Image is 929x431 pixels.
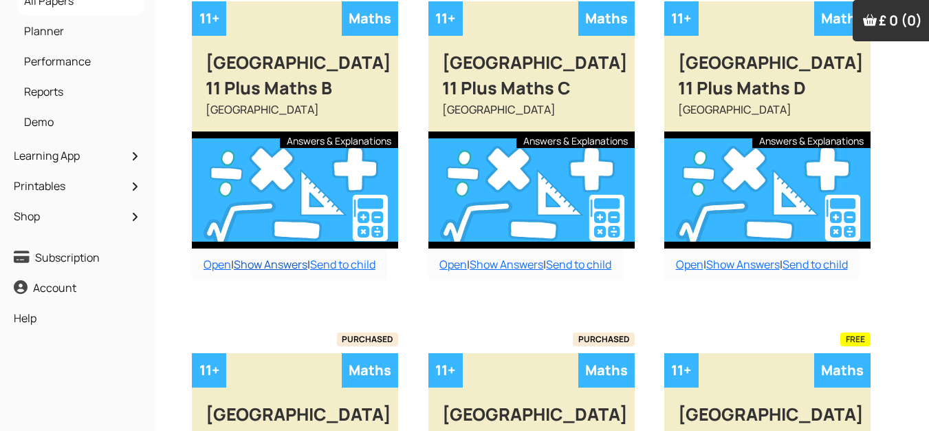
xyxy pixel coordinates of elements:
[310,257,375,272] a: Send to child
[664,101,871,132] div: [GEOGRAPHIC_DATA]
[578,353,635,388] div: Maths
[664,1,699,36] div: 11+
[192,101,398,132] div: [GEOGRAPHIC_DATA]
[470,257,543,272] a: Show Answers
[342,353,398,388] div: Maths
[21,110,141,134] a: Demo
[664,249,859,280] div: | |
[10,174,144,198] a: Printables
[234,257,307,272] a: Show Answers
[863,13,877,27] img: Your items in the shopping basket
[21,19,141,43] a: Planner
[10,246,144,269] a: Subscription
[676,257,703,272] a: Open
[192,1,226,36] div: 11+
[439,257,467,272] a: Open
[546,257,611,272] a: Send to child
[204,257,231,272] a: Open
[664,36,871,101] div: [GEOGRAPHIC_DATA] 11 Plus Maths D
[783,257,848,272] a: Send to child
[428,1,463,36] div: 11+
[337,333,399,346] span: PURCHASED
[814,1,871,36] div: Maths
[280,132,398,148] div: Answers & Explanations
[21,50,141,73] a: Performance
[192,353,226,388] div: 11+
[192,36,398,101] div: [GEOGRAPHIC_DATA] 11 Plus Maths B
[428,353,463,388] div: 11+
[573,333,635,346] span: PURCHASED
[10,144,144,167] a: Learning App
[10,306,144,330] a: Help
[578,1,635,36] div: Maths
[879,11,922,30] span: £ 0 (0)
[752,132,871,148] div: Answers & Explanations
[428,36,635,101] div: [GEOGRAPHIC_DATA] 11 Plus Maths C
[706,257,780,272] a: Show Answers
[428,101,635,132] div: [GEOGRAPHIC_DATA]
[664,353,699,388] div: 11+
[10,204,144,228] a: Shop
[10,276,144,299] a: Account
[192,249,386,280] div: | |
[814,353,871,388] div: Maths
[516,132,635,148] div: Answers & Explanations
[342,1,398,36] div: Maths
[840,333,871,346] span: FREE
[21,80,141,103] a: Reports
[428,249,623,280] div: | |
